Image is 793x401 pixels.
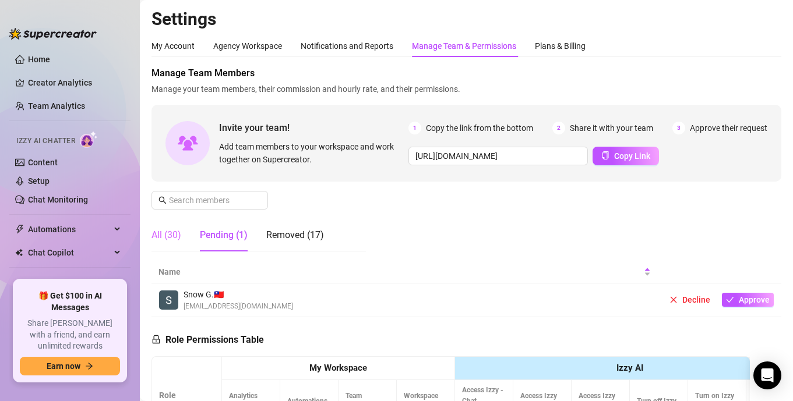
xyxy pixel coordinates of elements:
[20,290,120,313] span: 🎁 Get $100 in AI Messages
[753,361,781,389] div: Open Intercom Messenger
[151,83,781,95] span: Manage your team members, their commission and hourly rate, and their permissions.
[28,55,50,64] a: Home
[28,195,88,204] a: Chat Monitoring
[20,318,120,352] span: Share [PERSON_NAME] with a friend, and earn unlimited rewards
[28,101,85,111] a: Team Analytics
[309,363,367,373] strong: My Workspace
[20,357,120,375] button: Earn nowarrow-right
[15,225,24,234] span: thunderbolt
[213,40,282,52] div: Agency Workspace
[28,158,58,167] a: Content
[151,66,781,80] span: Manage Team Members
[200,228,248,242] div: Pending (1)
[301,40,393,52] div: Notifications and Reports
[28,176,50,186] a: Setup
[616,363,643,373] strong: Izzy AI
[151,228,181,242] div: All (30)
[570,122,653,134] span: Share it with your team
[151,8,781,30] h2: Settings
[672,122,685,134] span: 3
[690,122,767,134] span: Approve their request
[28,73,121,92] a: Creator Analytics
[151,333,264,347] h5: Role Permissions Table
[159,290,178,310] img: Snow Gumba
[682,295,710,304] span: Decline
[426,122,533,134] span: Copy the link from the bottom
[266,228,324,242] div: Removed (17)
[219,120,408,135] span: Invite your team!
[412,40,516,52] div: Manage Team & Permissions
[47,361,80,371] span: Earn now
[80,131,98,148] img: AI Chatter
[665,293,715,307] button: Decline
[16,136,75,147] span: Izzy AI Chatter
[535,40,586,52] div: Plans & Billing
[158,265,642,278] span: Name
[158,196,167,204] span: search
[726,296,734,304] span: check
[28,220,111,239] span: Automations
[593,147,659,165] button: Copy Link
[15,249,23,257] img: Chat Copilot
[85,362,93,370] span: arrow-right
[669,296,678,304] span: close
[9,28,97,40] img: logo-BBDzfeDw.svg
[184,288,293,301] span: Snow G. 🇹🇼
[184,301,293,312] span: [EMAIL_ADDRESS][DOMAIN_NAME]
[169,194,252,207] input: Search members
[739,295,770,304] span: Approve
[614,151,650,161] span: Copy Link
[28,243,111,262] span: Chat Copilot
[408,122,421,134] span: 1
[722,293,774,307] button: Approve
[219,140,404,166] span: Add team members to your workspace and work together on Supercreator.
[151,335,161,344] span: lock
[552,122,565,134] span: 2
[151,40,195,52] div: My Account
[601,151,609,159] span: copy
[151,261,658,283] th: Name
